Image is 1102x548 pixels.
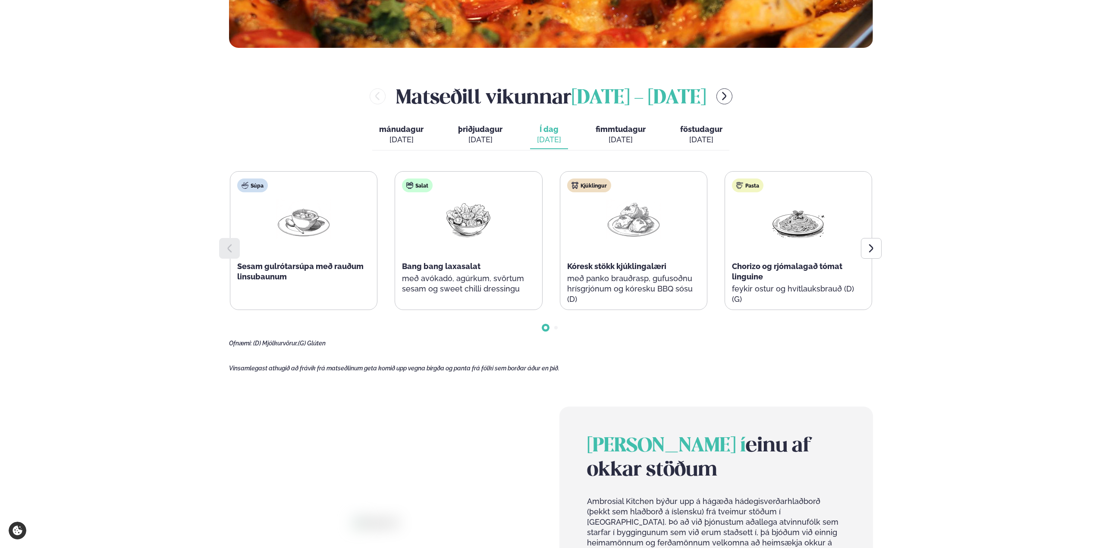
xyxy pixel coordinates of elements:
span: [PERSON_NAME] í [587,437,746,456]
span: (D) Mjólkurvörur, [253,340,298,347]
span: Vinsamlegast athugið að frávik frá matseðlinum geta komið upp vegna birgða og panta frá fólki sem... [229,365,559,372]
button: föstudagur [DATE] [673,121,729,149]
p: með panko brauðrasp, gufusoðnu hrísgrjónum og kóresku BBQ sósu (D) [567,273,700,304]
span: Í dag [537,124,561,135]
span: Sesam gulrótarsúpa með rauðum linsubaunum [237,262,364,281]
button: mánudagur [DATE] [372,121,430,149]
img: Spagetti.png [771,199,826,239]
span: Kóresk stökk kjúklingalæri [567,262,666,271]
span: Chorizo og rjómalagað tómat linguine [732,262,842,281]
button: þriðjudagur [DATE] [451,121,509,149]
img: Chicken-thighs.png [606,199,661,239]
button: fimmtudagur [DATE] [589,121,653,149]
div: Kjúklingur [567,178,611,192]
span: mánudagur [379,125,424,134]
div: Súpa [237,178,268,192]
span: Bang bang laxasalat [402,262,480,271]
button: Í dag [DATE] [530,121,568,149]
div: Pasta [732,178,763,192]
span: fimmtudagur [596,125,646,134]
div: [DATE] [680,135,722,145]
div: [DATE] [537,135,561,145]
p: feykir ostur og hvítlauksbrauð (D) (G) [732,284,865,304]
span: Ofnæmi: [229,340,252,347]
button: menu-btn-right [716,88,732,104]
div: [DATE] [379,135,424,145]
img: salad.svg [406,182,413,189]
div: [DATE] [596,135,646,145]
span: Go to slide 1 [544,326,547,329]
span: föstudagur [680,125,722,134]
img: Soup.png [276,199,331,239]
div: [DATE] [458,135,502,145]
img: Salad.png [441,199,496,239]
button: menu-btn-left [370,88,386,104]
span: [DATE] - [DATE] [571,89,706,108]
div: Salat [402,178,433,192]
a: Cookie settings [9,522,26,539]
img: pasta.svg [736,182,743,189]
span: þriðjudagur [458,125,502,134]
p: með avókadó, agúrkum, svörtum sesam og sweet chilli dressingu [402,273,535,294]
img: soup.svg [242,182,248,189]
h2: einu af okkar stöðum [587,434,845,482]
span: Go to slide 2 [554,326,558,329]
img: chicken.svg [571,182,578,189]
h2: Matseðill vikunnar [396,82,706,110]
span: (G) Glúten [298,340,326,347]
